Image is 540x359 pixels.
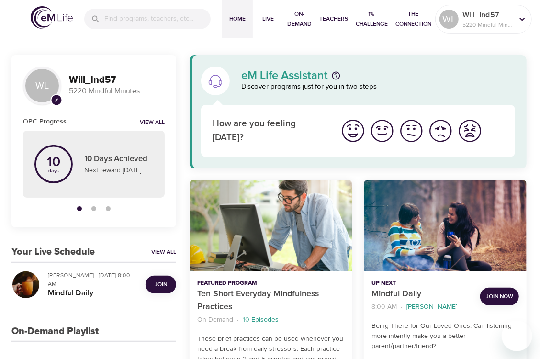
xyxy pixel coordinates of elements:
[151,248,176,256] a: View All
[406,302,457,312] p: [PERSON_NAME]
[371,288,472,301] p: Mindful Daily
[11,326,99,337] h3: On-Demand Playlist
[480,288,519,305] button: Join Now
[190,180,352,271] button: Ten Short Everyday Mindfulness Practices
[462,21,513,29] p: 5220 Mindful Minutes
[426,116,455,146] button: I'm feeling bad
[457,118,483,144] img: worst
[287,9,312,29] span: On-Demand
[371,301,472,314] nav: breadcrumb
[369,118,395,144] img: good
[371,302,397,312] p: 8:00 AM
[69,86,165,97] p: 5220 Mindful Minutes
[104,9,211,29] input: Find programs, teachers, etc...
[455,116,484,146] button: I'm feeling worst
[243,315,279,325] p: 10 Episodes
[155,280,167,290] span: Join
[237,314,239,326] li: ·
[226,14,249,24] span: Home
[241,81,515,92] p: Discover programs just for you in two steps
[368,116,397,146] button: I'm feeling good
[371,321,519,351] p: Being There for Our Loved Ones: Can listening more intently make you a better parent/partner/friend?
[47,169,60,173] p: days
[197,314,345,326] nav: breadcrumb
[398,118,425,144] img: ok
[197,288,345,314] p: Ten Short Everyday Mindfulness Practices
[364,180,527,271] button: Mindful Daily
[213,117,327,145] p: How are you feeling [DATE]?
[241,70,328,81] p: eM Life Assistant
[23,67,61,105] div: WL
[197,315,233,325] p: On-Demand
[427,118,454,144] img: bad
[356,9,388,29] span: 1% Challenge
[257,14,280,24] span: Live
[140,119,165,127] a: View all notifications
[502,321,532,351] iframe: Button to launch messaging window
[48,288,138,298] h5: Mindful Daily
[47,156,60,169] p: 10
[486,292,513,302] span: Join Now
[146,276,176,293] button: Join
[11,247,95,258] h3: Your Live Schedule
[319,14,348,24] span: Teachers
[462,9,513,21] p: Will_Ind57
[69,75,165,86] h3: Will_Ind57
[48,271,138,288] p: [PERSON_NAME] · [DATE] 8:00 AM
[439,10,459,29] div: WL
[208,73,223,89] img: eM Life Assistant
[395,9,431,29] span: The Connection
[84,166,153,176] p: Next reward [DATE]
[340,118,366,144] img: great
[397,116,426,146] button: I'm feeling ok
[197,279,345,288] p: Featured Program
[84,153,153,166] p: 10 Days Achieved
[338,116,368,146] button: I'm feeling great
[23,116,67,127] h6: OPC Progress
[31,6,73,29] img: logo
[371,279,472,288] p: Up Next
[401,301,403,314] li: ·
